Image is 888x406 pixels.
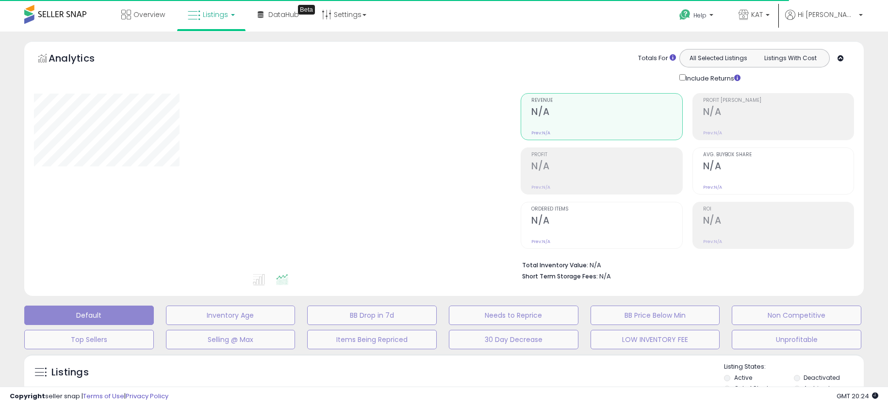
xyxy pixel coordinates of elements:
small: Prev: N/A [531,130,550,136]
h2: N/A [531,161,682,174]
small: Prev: N/A [703,130,722,136]
h2: N/A [703,161,854,174]
h5: Analytics [49,51,114,67]
span: N/A [599,272,611,281]
div: Tooltip anchor [298,5,315,15]
span: ROI [703,207,854,212]
div: Totals For [638,54,676,63]
small: Prev: N/A [703,184,722,190]
i: Get Help [679,9,691,21]
b: Short Term Storage Fees: [522,272,598,280]
span: Avg. Buybox Share [703,152,854,158]
b: Total Inventory Value: [522,261,588,269]
button: 30 Day Decrease [449,330,578,349]
span: Ordered Items [531,207,682,212]
button: BB Drop in 7d [307,306,437,325]
h2: N/A [703,215,854,228]
span: Revenue [531,98,682,103]
span: Help [693,11,707,19]
div: Include Returns [672,72,752,83]
h2: N/A [531,106,682,119]
small: Prev: N/A [531,184,550,190]
button: Selling @ Max [166,330,296,349]
button: Non Competitive [732,306,861,325]
strong: Copyright [10,391,45,401]
span: Profit [PERSON_NAME] [703,98,854,103]
span: DataHub [268,10,299,19]
button: Items Being Repriced [307,330,437,349]
button: All Selected Listings [682,52,755,65]
h2: N/A [531,215,682,228]
button: LOW INVENTORY FEE [591,330,720,349]
span: Listings [203,10,228,19]
small: Prev: N/A [703,239,722,244]
div: seller snap | | [10,392,168,401]
span: Profit [531,152,682,158]
a: Hi [PERSON_NAME] [785,10,863,32]
button: Unprofitable [732,330,861,349]
button: BB Price Below Min [591,306,720,325]
button: Needs to Reprice [449,306,578,325]
small: Prev: N/A [531,239,550,244]
span: Overview [133,10,165,19]
button: Listings With Cost [754,52,826,65]
button: Default [24,306,154,325]
span: Hi [PERSON_NAME] [798,10,856,19]
span: KAT [751,10,763,19]
button: Top Sellers [24,330,154,349]
h2: N/A [703,106,854,119]
a: Help [672,1,723,32]
button: Inventory Age [166,306,296,325]
li: N/A [522,259,847,270]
